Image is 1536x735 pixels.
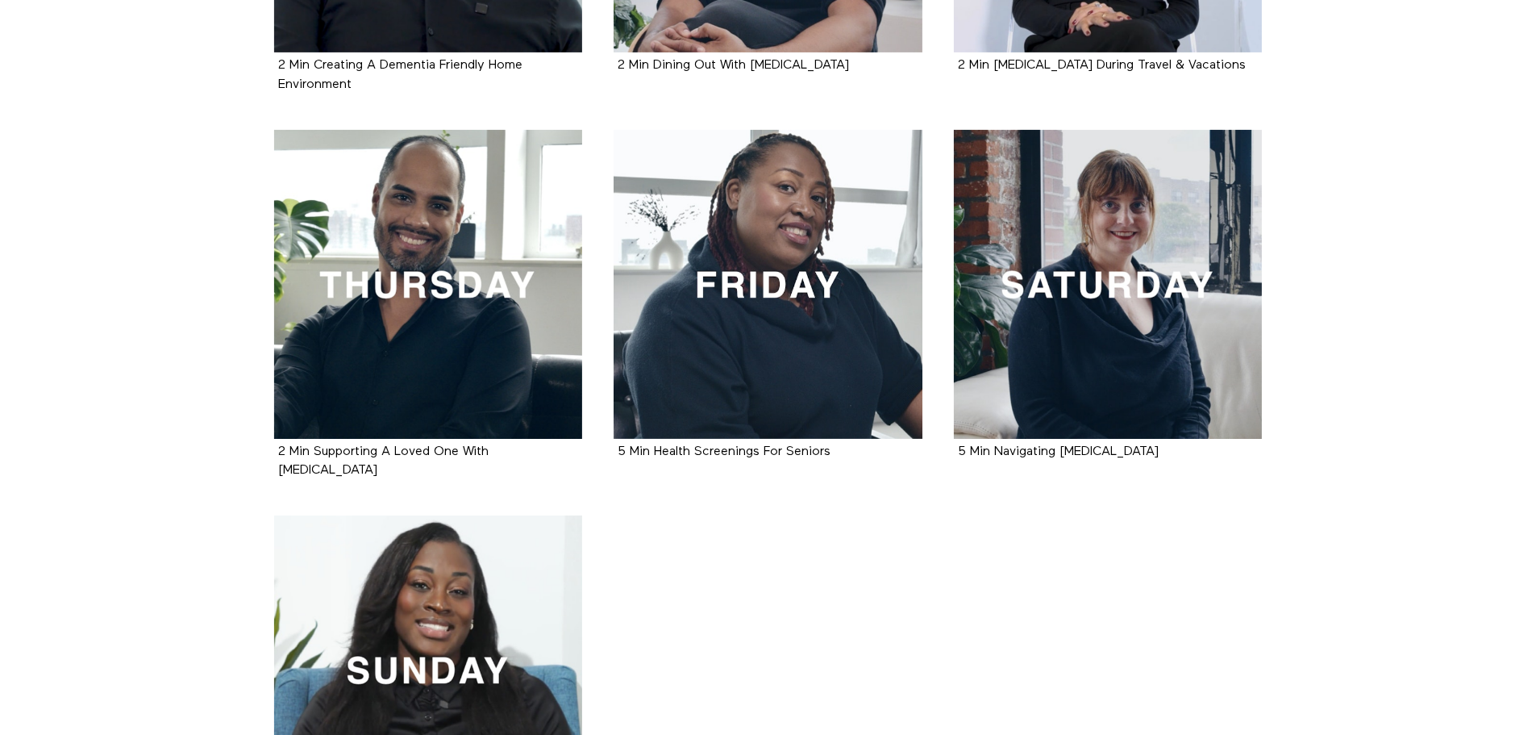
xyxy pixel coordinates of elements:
a: 2 Min Supporting A Loved One With [MEDICAL_DATA] [278,445,489,476]
strong: 5 Min Health Screenings For Seniors [618,445,830,458]
a: 2 Min Supporting A Loved One With Type 1 Diabetes [274,130,583,439]
a: 5 Min Health Screenings For Seniors [618,445,830,457]
strong: 2 Min Dining Out With Food Allergies [618,59,849,72]
strong: 2 Min Supporting A Loved One With Type 1 Diabetes [278,445,489,477]
a: 5 Min Navigating Substance Use Disorder [954,130,1263,439]
a: 2 Min Dining Out With [MEDICAL_DATA] [618,59,849,71]
strong: 2 Min Type 2 Diabetes During Travel & Vacations [958,59,1246,72]
a: 5 Min Health Screenings For Seniors [614,130,922,439]
a: 2 Min Creating A Dementia Friendly Home Environment [278,59,522,90]
a: 2 Min [MEDICAL_DATA] During Travel & Vacations [958,59,1246,71]
a: 5 Min Navigating [MEDICAL_DATA] [958,445,1159,457]
strong: 5 Min Navigating Substance Use Disorder [958,445,1159,458]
